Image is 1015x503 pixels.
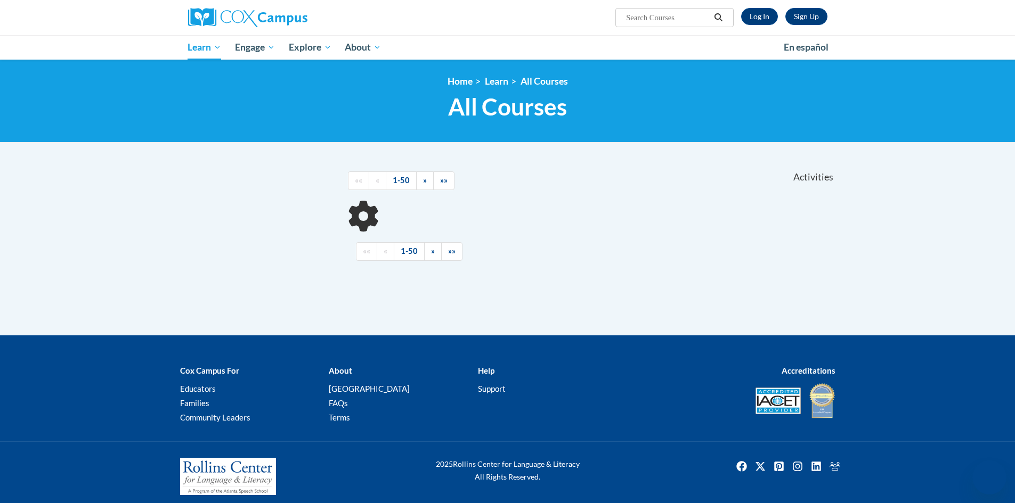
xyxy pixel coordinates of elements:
b: About [329,366,352,375]
a: Twitter [752,458,769,475]
a: End [433,171,454,190]
div: Rollins Center for Language & Literacy All Rights Reserved. [396,458,620,483]
span: Explore [289,41,331,54]
img: Accredited IACET® Provider [756,387,801,414]
span: All Courses [448,93,567,121]
span: Activities [793,171,833,183]
b: Help [478,366,494,375]
a: Families [180,398,209,408]
span: Learn [188,41,221,54]
span: » [431,246,435,255]
a: Facebook [733,458,750,475]
a: 1-50 [394,242,425,261]
a: Home [448,76,473,87]
button: Search [710,11,726,24]
span: « [384,246,387,255]
a: 1-50 [386,171,417,190]
span: Engage [235,41,275,54]
a: All Courses [521,76,568,87]
a: Begining [356,242,377,261]
b: Cox Campus For [180,366,239,375]
span: En español [784,42,829,53]
a: About [338,35,388,60]
a: Pinterest [770,458,787,475]
img: Pinterest icon [770,458,787,475]
a: Educators [180,384,216,393]
span: « [376,176,379,185]
a: Linkedin [808,458,825,475]
a: Next [424,242,442,261]
img: Rollins Center for Language & Literacy - A Program of the Atlanta Speech School [180,458,276,495]
a: [GEOGRAPHIC_DATA] [329,384,410,393]
a: Explore [282,35,338,60]
a: Engage [228,35,282,60]
span: »» [440,176,448,185]
a: FAQs [329,398,348,408]
a: Facebook Group [826,458,843,475]
img: Instagram icon [789,458,806,475]
span: 2025 [436,459,453,468]
a: Register [785,8,827,25]
a: End [441,242,462,261]
span: «« [355,176,362,185]
a: Previous [377,242,394,261]
span: » [423,176,427,185]
a: Learn [181,35,229,60]
img: Twitter icon [752,458,769,475]
span: »» [448,246,456,255]
a: Log In [741,8,778,25]
input: Search Courses [625,11,710,24]
a: Begining [348,171,369,190]
a: Instagram [789,458,806,475]
img: IDA® Accredited [809,382,835,419]
img: Facebook group icon [826,458,843,475]
a: Next [416,171,434,190]
a: Support [478,384,506,393]
span: «« [363,246,370,255]
a: En español [777,36,835,59]
img: Cox Campus [188,8,307,27]
span: About [345,41,381,54]
img: LinkedIn icon [808,458,825,475]
img: Facebook icon [733,458,750,475]
a: Community Leaders [180,413,250,422]
a: Learn [485,76,508,87]
a: Terms [329,413,350,422]
a: Cox Campus [188,8,391,27]
iframe: Button to launch messaging window [972,460,1006,494]
div: Main menu [172,35,843,60]
a: Previous [369,171,386,190]
b: Accreditations [782,366,835,375]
